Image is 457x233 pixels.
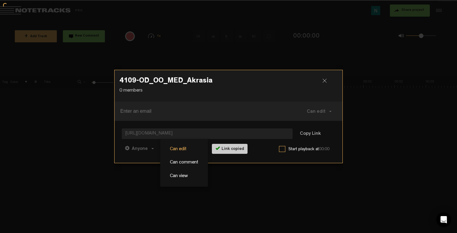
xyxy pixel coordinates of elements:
span: Can edit [307,109,326,114]
input: Enter an email [120,106,292,116]
div: Link copied [212,144,248,154]
button: Can comment [158,141,201,156]
button: Anyone [122,141,157,156]
div: Open Intercom Messenger [436,212,451,227]
span: 00:00 [319,147,329,151]
p: 0 members [119,87,338,94]
a: Can edit [164,145,204,154]
span: [URL][DOMAIN_NAME] [122,128,293,139]
button: Copy Link [294,128,327,140]
h3: 4109-OD_OO_MED_Akrasia [119,77,338,87]
a: Can view [164,172,204,181]
a: Can comment [164,158,204,167]
label: Start playback at [288,146,335,152]
span: Anyone [132,147,148,151]
button: Can edit [301,104,338,118]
